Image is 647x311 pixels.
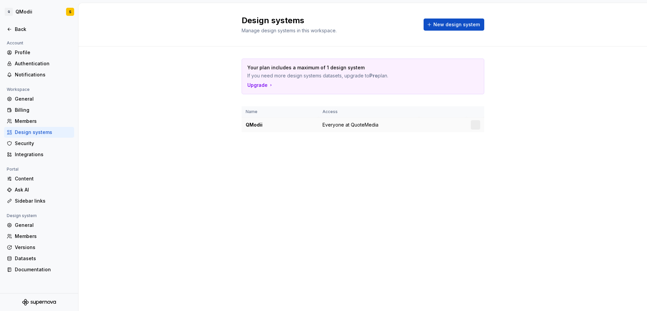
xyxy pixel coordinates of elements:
[15,71,71,78] div: Notifications
[1,4,77,19] button: QQModiiS
[4,173,74,184] a: Content
[4,220,74,231] a: General
[4,58,74,69] a: Authentication
[242,106,318,117] th: Name
[15,26,71,33] div: Back
[15,175,71,182] div: Content
[242,28,337,33] span: Manage design systems in this workspace.
[424,19,484,31] button: New design system
[15,266,71,273] div: Documentation
[4,39,26,47] div: Account
[15,255,71,262] div: Datasets
[15,118,71,125] div: Members
[4,264,74,275] a: Documentation
[15,198,71,204] div: Sidebar links
[4,69,74,80] a: Notifications
[15,60,71,67] div: Authentication
[4,196,74,206] a: Sidebar links
[15,233,71,240] div: Members
[15,129,71,136] div: Design systems
[4,184,74,195] a: Ask AI
[4,138,74,149] a: Security
[4,24,74,35] a: Back
[16,8,32,15] div: QModii
[15,49,71,56] div: Profile
[5,8,13,16] div: Q
[15,107,71,113] div: Billing
[4,212,39,220] div: Design system
[433,21,480,28] span: New design system
[15,140,71,147] div: Security
[4,127,74,138] a: Design systems
[247,64,431,71] p: Your plan includes a maximum of 1 design system
[247,72,431,79] p: If you need more design systems datasets, upgrade to plan.
[4,149,74,160] a: Integrations
[15,151,71,158] div: Integrations
[69,9,71,14] div: S
[4,105,74,115] a: Billing
[15,244,71,251] div: Versions
[318,106,419,117] th: Access
[15,96,71,102] div: General
[322,122,378,128] span: Everyone at QuoteMedia
[369,73,378,78] strong: Pro
[247,82,274,89] button: Upgrade
[4,253,74,264] a: Datasets
[242,15,415,26] h2: Design systems
[4,165,21,173] div: Portal
[4,85,32,94] div: Workspace
[4,231,74,242] a: Members
[4,116,74,127] a: Members
[15,222,71,229] div: General
[15,186,71,193] div: Ask AI
[4,94,74,104] a: General
[4,47,74,58] a: Profile
[4,242,74,253] a: Versions
[22,299,56,306] svg: Supernova Logo
[246,122,314,128] div: QModii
